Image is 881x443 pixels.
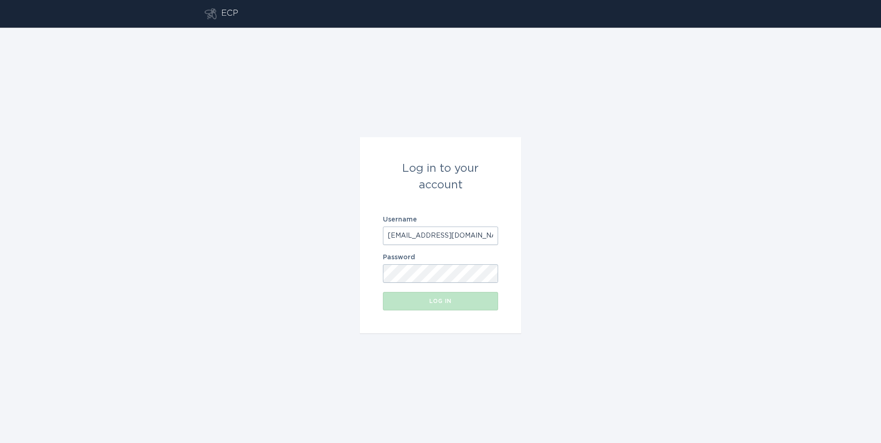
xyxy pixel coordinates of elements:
label: Password [383,254,498,261]
button: Log in [383,292,498,310]
div: Log in [388,298,493,304]
button: Go to dashboard [205,8,217,19]
div: ECP [221,8,238,19]
div: Log in to your account [383,160,498,193]
label: Username [383,216,498,223]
